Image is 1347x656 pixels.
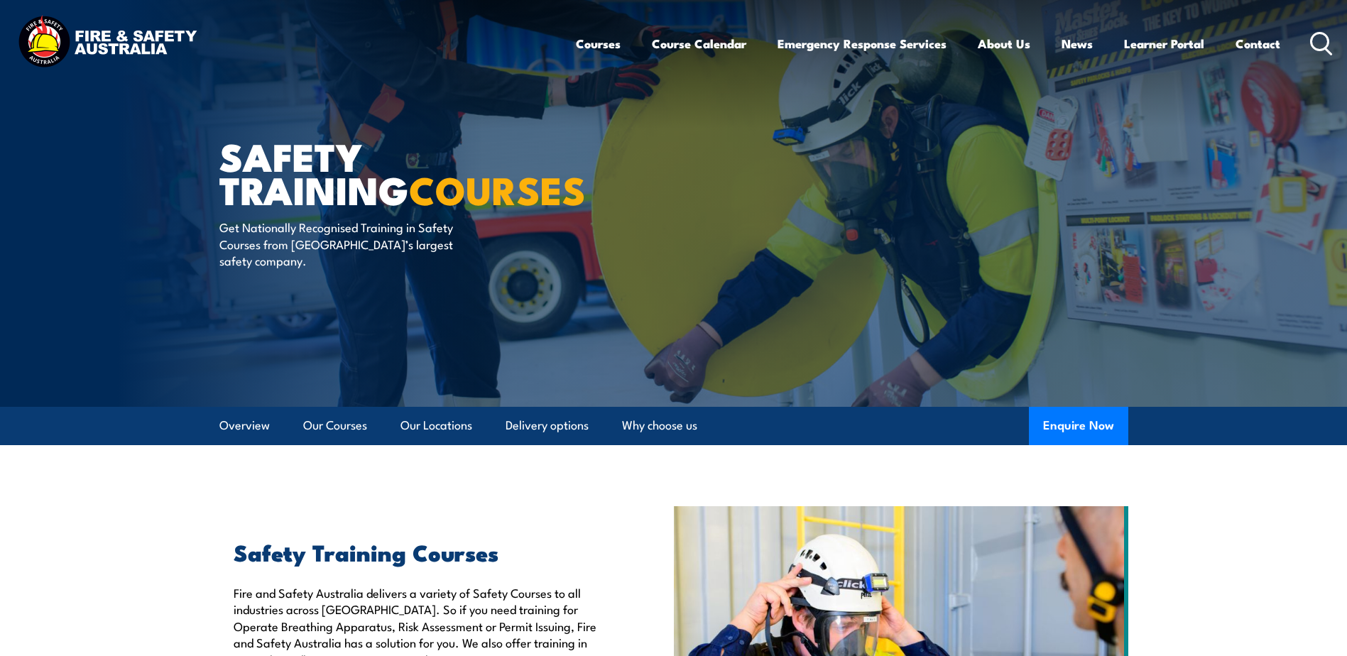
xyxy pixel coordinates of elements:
a: News [1062,25,1093,62]
p: Get Nationally Recognised Training in Safety Courses from [GEOGRAPHIC_DATA]’s largest safety comp... [219,219,479,268]
button: Enquire Now [1029,407,1128,445]
h1: Safety Training [219,139,570,205]
a: Delivery options [506,407,589,444]
a: Learner Portal [1124,25,1204,62]
a: Course Calendar [652,25,746,62]
strong: COURSES [409,159,586,218]
a: Our Courses [303,407,367,444]
a: Why choose us [622,407,697,444]
a: Emergency Response Services [778,25,947,62]
h2: Safety Training Courses [234,542,609,562]
a: About Us [978,25,1030,62]
a: Our Locations [400,407,472,444]
a: Courses [576,25,621,62]
a: Contact [1236,25,1280,62]
a: Overview [219,407,270,444]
